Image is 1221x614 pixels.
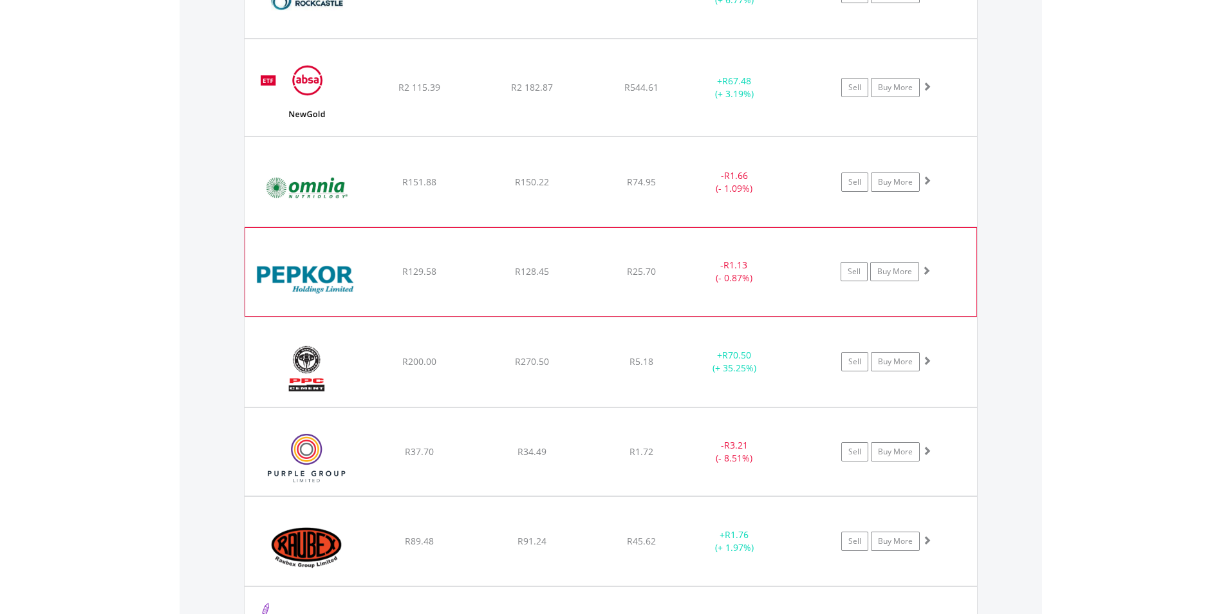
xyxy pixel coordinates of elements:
[515,265,549,277] span: R128.45
[402,265,436,277] span: R129.58
[722,75,751,87] span: R67.48
[686,439,783,465] div: - (- 8.51%)
[722,349,751,361] span: R70.50
[841,172,868,192] a: Sell
[517,445,546,458] span: R34.49
[871,352,920,371] a: Buy More
[841,442,868,461] a: Sell
[627,265,656,277] span: R25.70
[723,259,747,271] span: R1.13
[251,513,362,582] img: EQU.ZA.RBX.png
[686,169,783,195] div: - (- 1.09%)
[251,424,362,493] img: EQU.ZA.PPE.png
[725,528,749,541] span: R1.76
[685,259,782,284] div: - (- 0.87%)
[724,169,748,181] span: R1.66
[515,176,549,188] span: R150.22
[841,78,868,97] a: Sell
[251,153,362,223] img: EQU.ZA.OMN.png
[251,55,362,133] img: EQU.ZA.GLD.png
[624,81,658,93] span: R544.61
[402,355,436,367] span: R200.00
[405,445,434,458] span: R37.70
[841,262,868,281] a: Sell
[517,535,546,547] span: R91.24
[871,442,920,461] a: Buy More
[870,262,919,281] a: Buy More
[398,81,440,93] span: R2 115.39
[511,81,553,93] span: R2 182.87
[251,333,362,403] img: EQU.ZA.PPC.png
[686,75,783,100] div: + (+ 3.19%)
[629,355,653,367] span: R5.18
[629,445,653,458] span: R1.72
[871,172,920,192] a: Buy More
[686,349,783,375] div: + (+ 35.25%)
[627,176,656,188] span: R74.95
[871,78,920,97] a: Buy More
[841,532,868,551] a: Sell
[405,535,434,547] span: R89.48
[402,176,436,188] span: R151.88
[627,535,656,547] span: R45.62
[724,439,748,451] span: R3.21
[515,355,549,367] span: R270.50
[252,244,362,313] img: EQU.ZA.PPH.png
[871,532,920,551] a: Buy More
[686,528,783,554] div: + (+ 1.97%)
[841,352,868,371] a: Sell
